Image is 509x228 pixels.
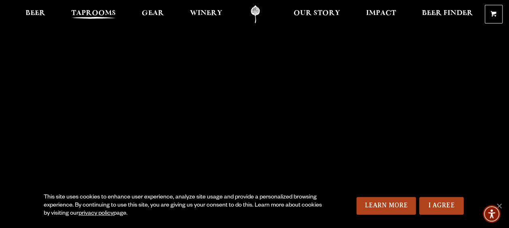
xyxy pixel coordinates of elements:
[71,10,116,17] span: Taprooms
[419,197,464,215] a: I Agree
[294,10,340,17] span: Our Story
[136,5,169,23] a: Gear
[185,5,228,23] a: Winery
[483,205,500,223] div: Accessibility Menu
[288,5,345,23] a: Our Story
[422,10,473,17] span: Beer Finder
[142,10,164,17] span: Gear
[66,5,121,23] a: Taprooms
[190,10,222,17] span: Winery
[79,211,113,217] a: privacy policy
[356,197,416,215] a: Learn More
[366,10,396,17] span: Impact
[240,5,270,23] a: Odell Home
[361,5,401,23] a: Impact
[417,5,478,23] a: Beer Finder
[26,10,45,17] span: Beer
[20,5,51,23] a: Beer
[44,194,325,218] div: This site uses cookies to enhance user experience, analyze site usage and provide a personalized ...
